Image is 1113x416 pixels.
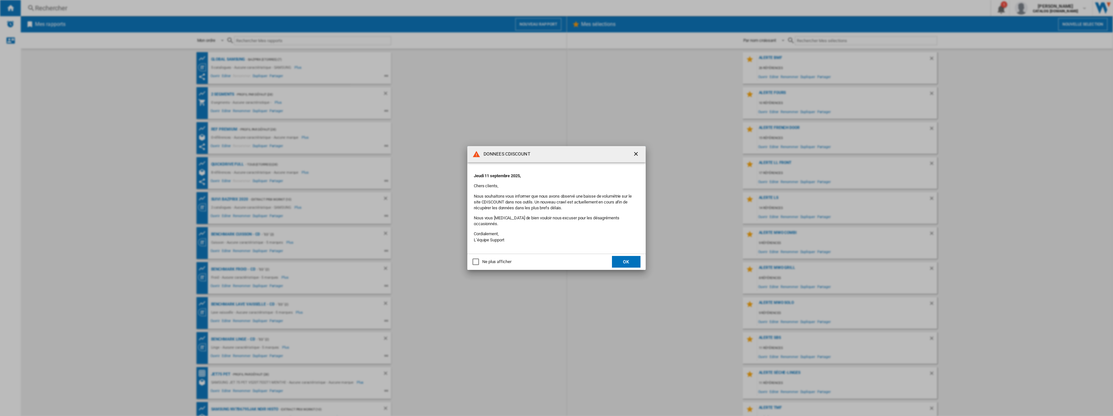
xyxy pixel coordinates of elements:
[474,193,639,211] p: Nous souhaitons vous informer que nous avons observé une baisse de volumétrie sur le site CDISCOU...
[474,231,639,243] p: Cordialement, L’équipe Support
[482,259,511,265] div: Ne plus afficher
[630,148,643,161] button: getI18NText('BUTTONS.CLOSE_DIALOG')
[612,256,640,268] button: OK
[474,173,521,178] strong: Jeudi 11 septembre 2025,
[480,151,530,157] h4: DONNEES CDISCOUNT
[633,151,640,158] ng-md-icon: getI18NText('BUTTONS.CLOSE_DIALOG')
[474,183,639,189] p: Chers clients,
[473,259,511,265] md-checkbox: Ne plus afficher
[474,215,639,227] p: Nous vous [MEDICAL_DATA] de bien vouloir nous excuser pour les désagréments occasionnés.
